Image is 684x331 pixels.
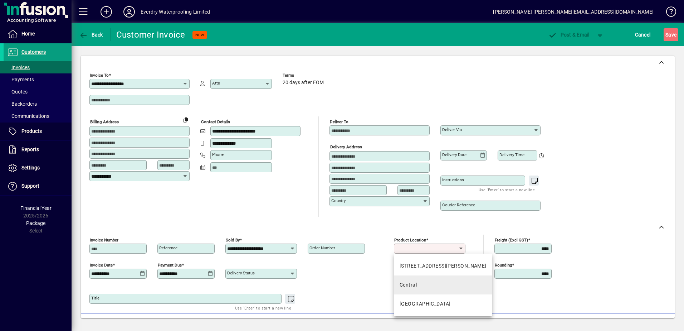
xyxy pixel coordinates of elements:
span: ost & Email [548,32,590,38]
span: ave [665,29,676,40]
mat-label: Instructions [442,177,464,182]
mat-option: 14 Tanya Street [394,256,492,275]
mat-label: Attn [212,81,220,86]
mat-option: Central [394,275,492,294]
mat-label: Phone [212,152,224,157]
mat-label: Delivery time [499,152,524,157]
span: Product History [492,318,528,329]
a: Payments [4,73,72,86]
button: Save [664,28,678,41]
a: Home [4,25,72,43]
span: Cancel [635,29,651,40]
a: Knowledge Base [661,1,675,25]
mat-label: Sold by [226,238,240,243]
span: Financial Year [20,205,52,211]
mat-label: Payment due [158,263,182,268]
span: Back [79,32,103,38]
mat-label: Deliver via [442,127,462,132]
button: Product History [489,317,531,330]
button: Cancel [633,28,653,41]
a: Settings [4,159,72,177]
div: Everdry Waterproofing Limited [141,6,210,18]
mat-label: Freight (excl GST) [495,238,528,243]
button: Post & Email [544,28,593,41]
mat-hint: Use 'Enter' to start a new line [235,304,291,312]
mat-label: Invoice To [90,73,109,78]
span: Home [21,31,35,37]
div: [PERSON_NAME] [PERSON_NAME][EMAIL_ADDRESS][DOMAIN_NAME] [493,6,654,18]
mat-option: Queenstown [394,294,492,313]
button: Add [95,5,118,18]
mat-label: Reference [159,245,177,250]
mat-label: Courier Reference [442,202,475,207]
span: Communications [7,113,49,119]
a: Backorders [4,98,72,110]
mat-label: Product location [394,238,426,243]
span: Support [21,183,39,189]
span: Terms [283,73,326,78]
span: Products [21,128,42,134]
a: Quotes [4,86,72,98]
div: Customer Invoice [116,29,185,40]
mat-label: Order number [309,245,335,250]
button: Product [622,317,659,330]
span: NEW [195,33,204,37]
span: 20 days after EOM [283,80,324,86]
span: Reports [21,147,39,152]
span: Product [626,318,655,329]
span: Quotes [7,89,28,95]
span: S [665,32,668,38]
mat-label: Title [91,296,99,301]
mat-label: Rounding [495,263,512,268]
div: [GEOGRAPHIC_DATA] [400,300,450,308]
mat-label: Deliver To [330,119,348,124]
mat-label: Invoice date [90,263,113,268]
div: Central [400,281,417,289]
button: Back [77,28,105,41]
span: P [561,32,564,38]
mat-label: Delivery status [227,270,255,275]
app-page-header-button: Back [72,28,111,41]
button: Copy to Delivery address [180,114,191,125]
button: Profile [118,5,141,18]
div: [STREET_ADDRESS][PERSON_NAME] [400,262,487,270]
mat-label: Delivery date [442,152,466,157]
mat-label: Country [331,198,346,203]
span: Invoices [7,64,30,70]
span: Payments [7,77,34,82]
a: Support [4,177,72,195]
mat-label: Invoice number [90,238,118,243]
a: Reports [4,141,72,159]
mat-hint: Use 'Enter' to start a new line [479,186,535,194]
span: Package [26,220,45,226]
span: Customers [21,49,46,55]
a: Invoices [4,61,72,73]
span: Backorders [7,101,37,107]
span: Settings [21,165,40,171]
a: Products [4,123,72,140]
a: Communications [4,110,72,122]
